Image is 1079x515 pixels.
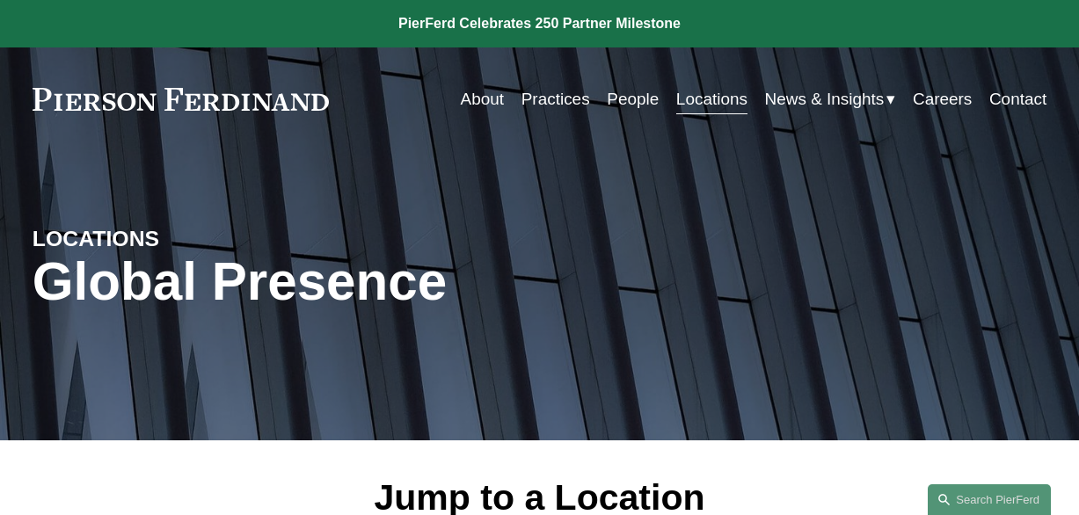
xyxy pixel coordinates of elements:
[607,83,659,116] a: People
[676,83,747,116] a: Locations
[765,84,885,114] span: News & Insights
[33,252,709,313] h1: Global Presence
[521,83,590,116] a: Practices
[928,484,1051,515] a: Search this site
[765,83,896,116] a: folder dropdown
[461,83,505,116] a: About
[989,83,1046,116] a: Contact
[33,225,286,253] h4: LOCATIONS
[913,83,972,116] a: Careers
